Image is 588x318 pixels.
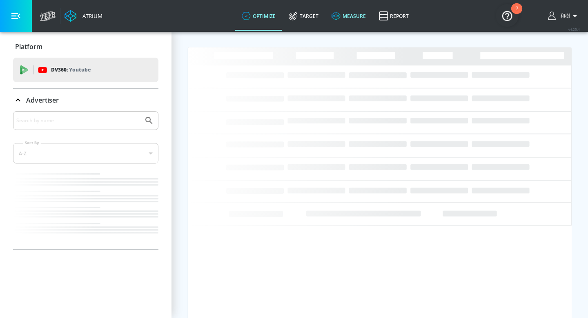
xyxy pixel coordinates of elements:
a: Atrium [65,10,102,22]
nav: list of Advertiser [13,170,158,249]
input: Search by name [16,115,140,126]
p: Platform [15,42,42,51]
p: Youtube [69,65,91,74]
div: DV360: Youtube [13,58,158,82]
a: measure [325,1,372,31]
div: 2 [515,9,518,19]
span: v 4.25.4 [568,27,580,31]
span: login as: kazuki.hashioka@mbk-digital.co.jp [557,13,570,20]
a: Target [282,1,325,31]
div: A-Z [13,143,158,163]
a: optimize [235,1,282,31]
p: Advertiser [26,96,59,105]
div: Platform [13,35,158,58]
div: Atrium [79,12,102,20]
div: Advertiser [13,111,158,249]
p: DV360: [51,65,91,74]
label: Sort By [23,140,41,146]
button: Open Resource Center, 2 new notifications [496,4,519,27]
a: Report [372,1,415,31]
div: Advertiser [13,89,158,112]
button: 和樹 [548,11,580,21]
